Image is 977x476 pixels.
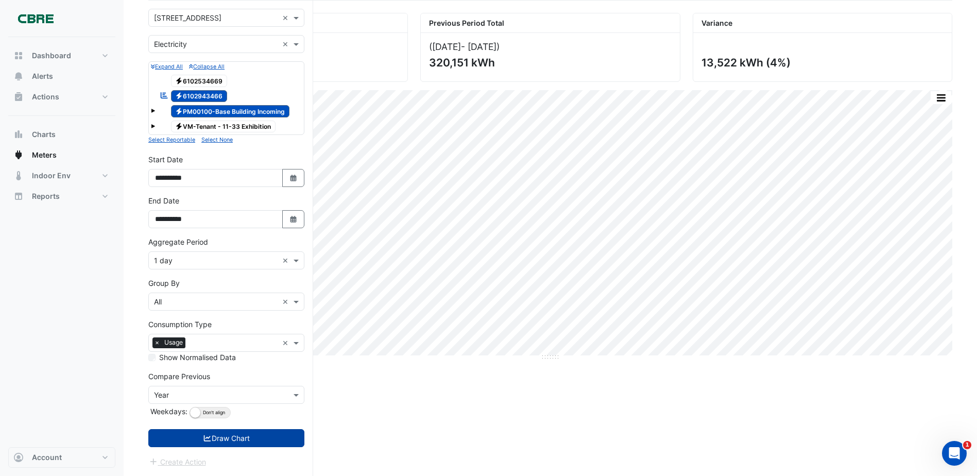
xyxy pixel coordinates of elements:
app-icon: Alerts [13,71,24,81]
span: Indoor Env [32,171,71,181]
button: Select Reportable [148,135,195,144]
label: Aggregate Period [148,236,208,247]
span: Account [32,452,62,463]
label: Start Date [148,154,183,165]
span: Meters [32,150,57,160]
fa-icon: Electricity [175,77,183,84]
fa-icon: Select Date [289,215,298,224]
button: Meters [8,145,115,165]
label: Weekdays: [148,406,187,417]
button: Collapse All [189,62,225,71]
fa-icon: Electricity [175,92,183,100]
span: VM-Tenant - 11-33 Exhibition [171,121,276,133]
label: Consumption Type [148,319,212,330]
div: 320,151 kWh [429,56,669,69]
span: Clear [282,12,291,23]
button: Actions [8,87,115,107]
span: Usage [162,337,185,348]
small: Expand All [151,63,183,70]
span: - [DATE] [461,41,496,52]
span: Actions [32,92,59,102]
button: More Options [931,91,951,104]
button: Charts [8,124,115,145]
app-escalated-ticket-create-button: Please draw the charts first [148,456,207,465]
button: Reports [8,186,115,207]
div: Variance [693,13,952,33]
button: Expand All [151,62,183,71]
span: Clear [282,296,291,307]
app-icon: Meters [13,150,24,160]
fa-icon: Electricity [175,123,183,130]
fa-icon: Electricity [175,107,183,115]
button: Indoor Env [8,165,115,186]
button: Draw Chart [148,429,304,447]
iframe: Intercom live chat [942,441,967,466]
span: Clear [282,255,291,266]
label: End Date [148,195,179,206]
small: Collapse All [189,63,225,70]
span: PM00100-Base Building Incoming [171,105,290,117]
label: Show Normalised Data [159,352,236,363]
span: Alerts [32,71,53,81]
fa-icon: Reportable [160,91,169,100]
button: Dashboard [8,45,115,66]
button: Account [8,447,115,468]
app-icon: Reports [13,191,24,201]
small: Select None [201,137,233,143]
span: Clear [282,39,291,49]
div: ([DATE] ) [429,41,671,52]
app-icon: Actions [13,92,24,102]
button: Select None [201,135,233,144]
span: 1 [963,441,971,449]
span: Dashboard [32,50,71,61]
span: Reports [32,191,60,201]
small: Select Reportable [148,137,195,143]
fa-icon: Select Date [289,174,298,182]
label: Group By [148,278,180,288]
span: 6102534669 [171,75,228,87]
img: Company Logo [12,8,59,29]
span: 6102943466 [171,90,228,103]
div: Previous Period Total [421,13,679,33]
span: Clear [282,337,291,348]
app-icon: Dashboard [13,50,24,61]
button: Alerts [8,66,115,87]
app-icon: Indoor Env [13,171,24,181]
span: Charts [32,129,56,140]
span: × [152,337,162,348]
label: Compare Previous [148,371,210,382]
div: 13,522 kWh (4%) [701,56,941,69]
app-icon: Charts [13,129,24,140]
